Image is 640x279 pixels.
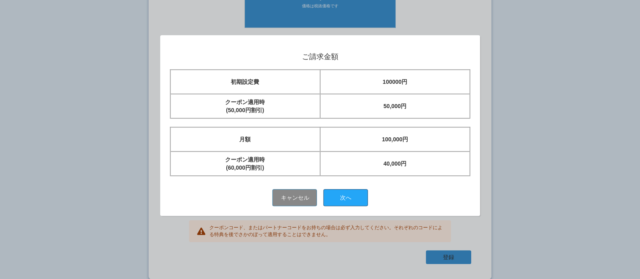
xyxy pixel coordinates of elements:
[320,151,470,176] td: 40,000円
[320,94,470,118] td: 50,000円
[170,70,320,94] td: 初期設定費
[170,151,320,176] td: クーポン適用時 (60,000円割引)
[320,127,470,151] td: 100,000円
[323,189,368,206] button: 次へ
[170,127,320,151] td: 月額
[170,94,320,118] td: クーポン適用時 (50,000円割引)
[170,53,470,61] h1: ご請求金額
[320,70,470,94] td: 100000円
[272,189,317,206] button: キャンセル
